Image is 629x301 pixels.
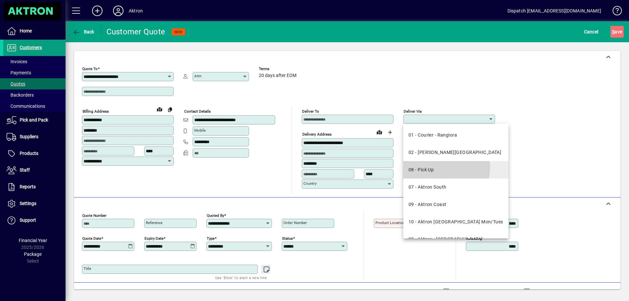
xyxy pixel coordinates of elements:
div: 02 - [PERSON_NAME][GEOGRAPHIC_DATA] [409,149,501,156]
button: Cancel [582,26,600,38]
mat-label: Mobile [194,128,206,133]
mat-label: Deliver via [404,109,422,114]
mat-label: Title [84,266,91,271]
span: Home [20,28,32,33]
mat-label: Order number [283,220,307,225]
mat-hint: Use 'Enter' to start a new line [215,274,267,281]
a: Reports [3,179,66,195]
span: Quotes [7,81,25,86]
div: Dispatch [EMAIL_ADDRESS][DOMAIN_NAME] [507,6,601,16]
a: Backorders [3,89,66,101]
span: Back [72,29,94,34]
a: Home [3,23,66,39]
mat-label: Product location [375,220,405,225]
mat-label: Attn [194,74,201,78]
mat-label: Country [303,181,316,186]
a: Communications [3,101,66,112]
a: Invoices [3,56,66,67]
span: Invoices [7,59,27,64]
span: Products [20,151,38,156]
button: Save [610,26,624,38]
mat-label: Quote number [82,213,106,217]
button: Add [87,5,108,17]
span: Pick and Pack [20,117,48,122]
span: ave [612,27,622,37]
mat-label: Quote date [82,236,101,240]
button: Back [71,26,96,38]
mat-label: Type [207,236,215,240]
span: Staff [20,167,30,173]
mat-option: 07 - Aktron South [403,179,508,196]
span: Payments [7,70,31,75]
span: Customers [20,45,42,50]
span: Product [576,286,602,297]
div: Aktron [129,6,143,16]
span: Terms [259,67,298,71]
label: Show Cost/Profit [531,288,569,295]
span: S [612,29,615,34]
div: 10 - Aktron [GEOGRAPHIC_DATA] Mon/Tues [409,218,503,225]
span: NEW [174,30,182,34]
button: Copy to Delivery address [165,104,175,115]
mat-option: 09 - Aktron Coast [403,196,508,213]
div: 01 - Courier - Rangiora [409,132,457,139]
a: Pick and Pack [3,112,66,128]
a: Staff [3,162,66,179]
a: Support [3,212,66,229]
mat-option: 10 - Aktron North Island Mon/Tues [403,213,508,231]
mat-label: Reference [146,220,162,225]
mat-option: 01 - Courier - Rangiora [403,126,508,144]
span: Settings [20,201,36,206]
mat-label: Expiry date [144,236,163,240]
div: Customer Quote [106,27,165,37]
button: Choose address [385,127,395,138]
mat-label: Quoted by [207,213,224,217]
a: View on map [154,104,165,114]
mat-label: Quote To [82,66,98,71]
button: Profile [108,5,129,17]
span: Suppliers [20,134,38,139]
label: Show Line Volumes/Weights [451,288,512,295]
button: Product History [393,286,431,297]
button: Product [573,286,606,297]
div: 08 - Pick Up [409,166,434,173]
mat-option: 02 - Courier - Hamilton [403,144,508,161]
app-page-header-button: Back [66,26,102,38]
div: 07 - Aktron South [409,184,446,191]
a: Settings [3,196,66,212]
a: Payments [3,67,66,78]
a: Knowledge Base [608,1,621,23]
mat-option: 20 - Aktron - Auckland [403,231,508,248]
mat-option: 08 - Pick Up [403,161,508,179]
a: Products [3,145,66,162]
div: 20 - Aktron - [GEOGRAPHIC_DATA] [409,236,483,243]
a: Suppliers [3,129,66,145]
span: Cancel [584,27,599,37]
mat-label: Deliver To [302,109,319,114]
span: Financial Year [19,238,47,243]
span: Communications [7,103,45,109]
span: Reports [20,184,36,189]
span: Backorders [7,92,34,98]
span: Package [24,252,42,257]
span: Support [20,217,36,223]
span: Product History [395,286,429,297]
a: Quotes [3,78,66,89]
div: 09 - Aktron Coast [409,201,446,208]
mat-label: Status [282,236,293,240]
a: View on map [374,127,385,137]
span: 20 days after EOM [259,73,296,78]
